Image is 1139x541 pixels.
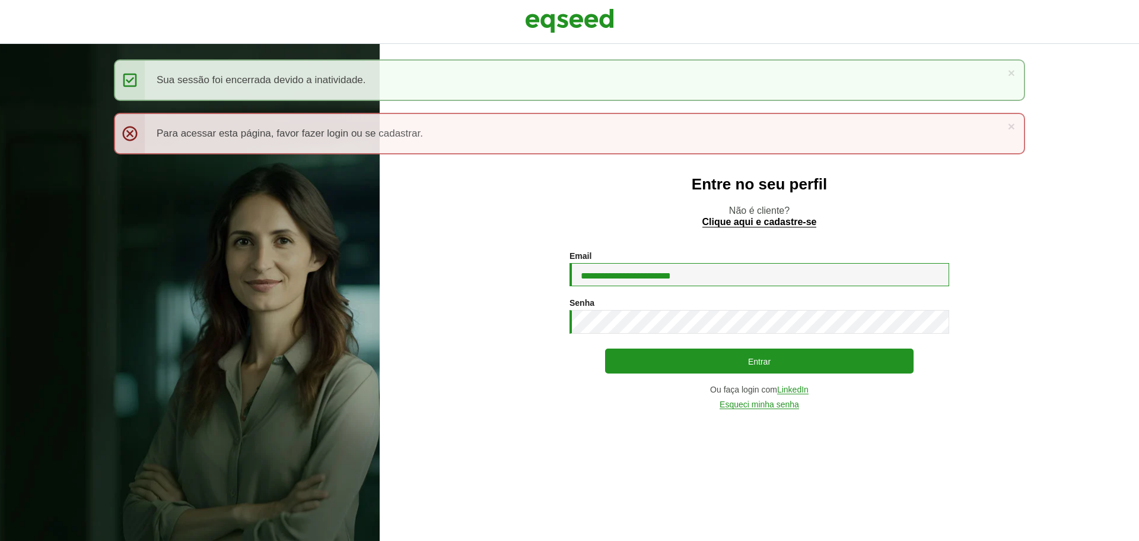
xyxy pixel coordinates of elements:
[114,113,1025,154] div: Para acessar esta página, favor fazer login ou se cadastrar.
[403,205,1115,227] p: Não é cliente?
[114,59,1025,101] div: Sua sessão foi encerrada devido a inatividade.
[569,299,594,307] label: Senha
[1008,120,1015,132] a: ×
[525,6,614,36] img: EqSeed Logo
[1008,67,1015,79] a: ×
[605,349,914,374] button: Entrar
[777,385,809,394] a: LinkedIn
[403,176,1115,193] h2: Entre no seu perfil
[569,252,591,260] label: Email
[702,217,817,227] a: Clique aqui e cadastre-se
[569,385,949,394] div: Ou faça login com
[720,400,799,409] a: Esqueci minha senha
